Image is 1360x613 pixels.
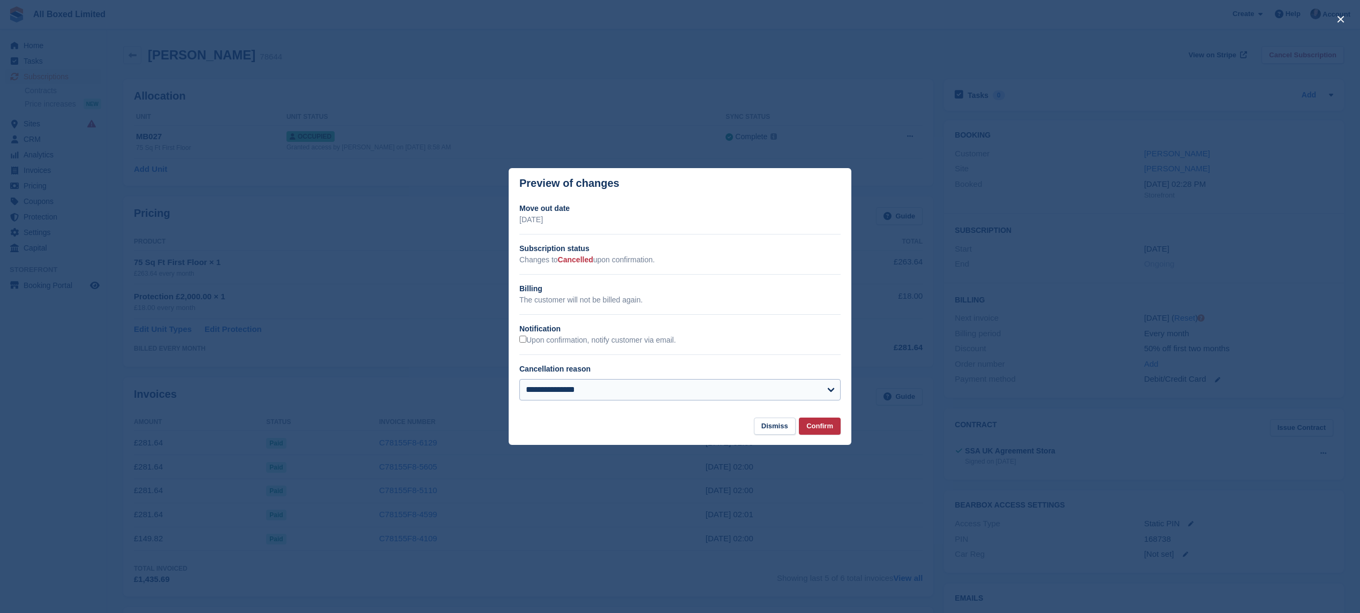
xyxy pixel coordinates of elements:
span: Cancelled [558,255,593,264]
label: Cancellation reason [519,365,591,373]
button: Confirm [799,418,841,435]
h2: Billing [519,283,841,294]
p: Changes to upon confirmation. [519,254,841,266]
button: close [1332,11,1349,28]
label: Upon confirmation, notify customer via email. [519,336,676,345]
h2: Notification [519,323,841,335]
p: The customer will not be billed again. [519,294,841,306]
input: Upon confirmation, notify customer via email. [519,336,526,343]
h2: Subscription status [519,243,841,254]
p: Preview of changes [519,177,619,190]
button: Dismiss [754,418,796,435]
h2: Move out date [519,203,841,214]
p: [DATE] [519,214,841,225]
